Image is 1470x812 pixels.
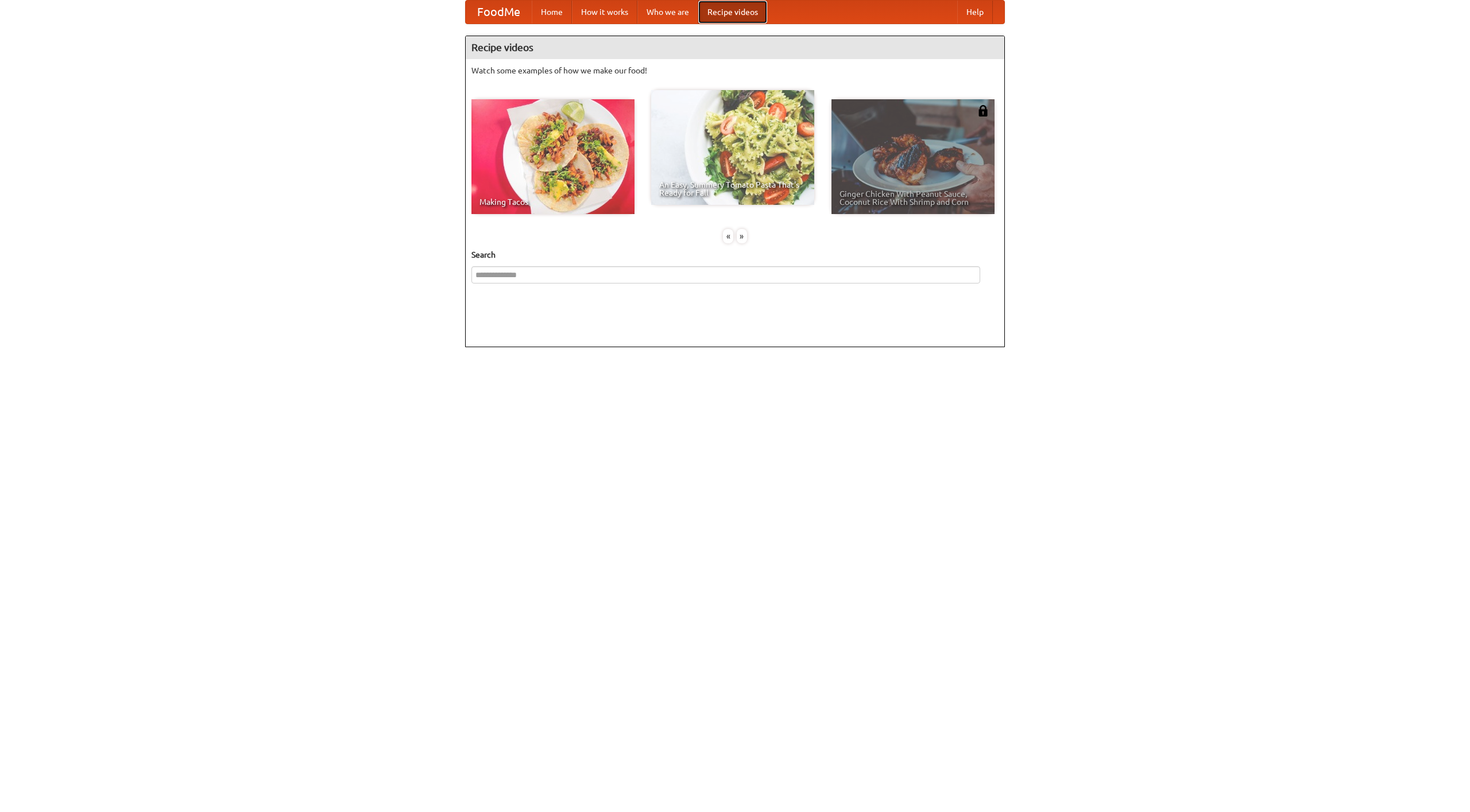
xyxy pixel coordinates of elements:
a: How it works [572,1,637,24]
a: Who we are [637,1,698,24]
span: An Easy, Summery Tomato Pasta That's Ready for Fall [659,181,806,197]
a: Help [957,1,993,24]
a: Making Tacos [471,99,635,214]
a: Recipe videos [698,1,767,24]
div: « [723,229,733,243]
h5: Search [471,249,999,261]
a: FoodMe [466,1,532,24]
p: Watch some examples of how we make our food! [471,65,999,76]
img: 483408.png [977,105,989,116]
a: Home [532,1,572,24]
a: An Easy, Summery Tomato Pasta That's Ready for Fall [651,90,814,205]
div: » [737,229,747,243]
span: Making Tacos [479,198,626,206]
h4: Recipe videos [466,36,1004,59]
